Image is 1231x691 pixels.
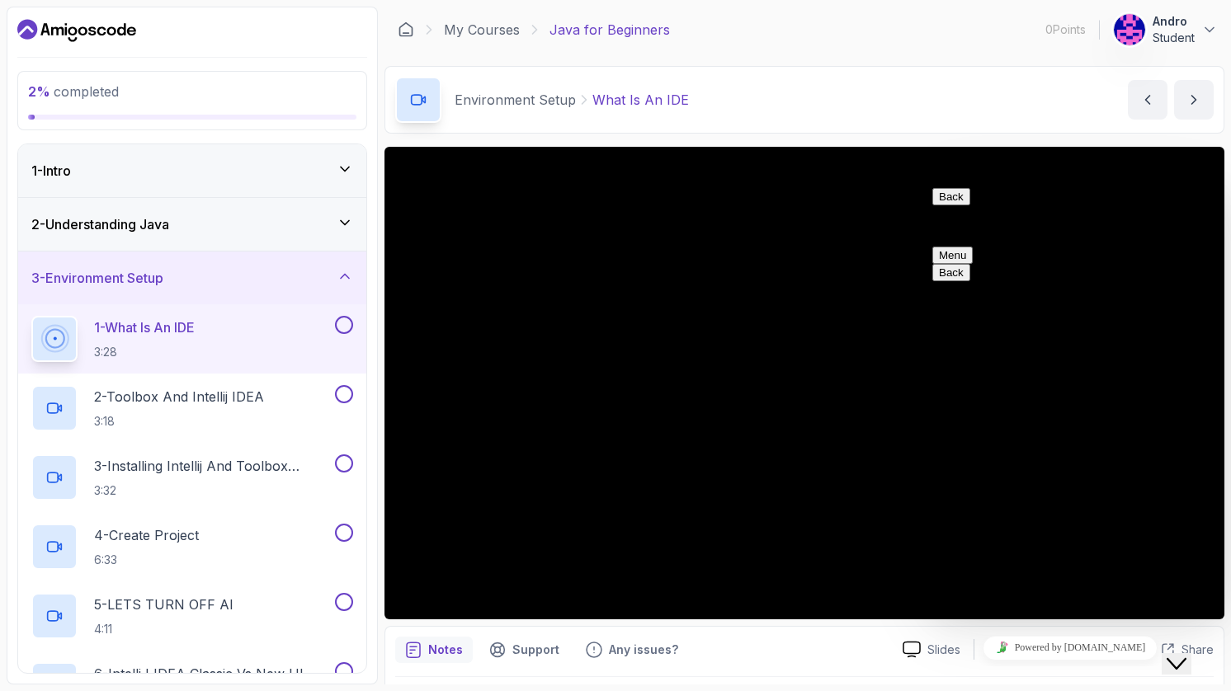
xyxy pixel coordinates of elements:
[1153,13,1195,30] p: Andro
[1128,80,1167,120] button: previous content
[31,214,169,234] h3: 2 - Understanding Java
[1114,14,1145,45] img: user profile image
[1113,13,1218,46] button: user profile imageAndroStudent
[889,641,974,658] a: Slides
[395,637,473,663] button: notes button
[17,17,136,44] a: Dashboard
[592,90,689,110] p: What Is An IDE
[28,83,119,100] span: completed
[18,251,366,304] button: 3-Environment Setup
[609,642,678,658] p: Any issues?
[94,595,233,614] p: 5 - LETS TURN OFF AI
[94,344,195,360] p: 3:28
[31,316,353,362] button: 1-What Is An IDE3:28
[94,456,332,476] p: 3 - Installing Intellij And Toolbox Configuration
[31,161,71,181] h3: 1 - Intro
[1174,80,1214,120] button: next content
[479,637,569,663] button: Support button
[18,144,366,197] button: 1-Intro
[31,593,353,639] button: 5-LETS TURN OFF AI4:11
[31,268,163,288] h3: 3 - Environment Setup
[94,664,332,684] p: 6 - IntelliJ IDEA Classic Vs New UI (User Interface)
[1153,30,1195,46] p: Student
[428,642,463,658] p: Notes
[384,147,1224,619] iframe: 1 - What is an IDE
[94,621,233,637] p: 4:11
[94,525,199,545] p: 4 - Create Project
[1045,21,1086,38] p: 0 Points
[926,629,1214,666] iframe: chat widget
[94,413,264,430] p: 3:18
[576,637,688,663] button: Feedback button
[94,387,264,407] p: 2 - Toolbox And Intellij IDEA
[398,21,414,38] a: Dashboard
[31,454,353,501] button: 3-Installing Intellij And Toolbox Configuration3:32
[1162,625,1214,675] iframe: chat widget
[926,181,1214,610] iframe: chat widget
[94,317,195,337] p: 1 - What Is An IDE
[94,482,332,499] p: 3:32
[455,90,576,110] p: Environment Setup
[512,642,559,658] p: Support
[31,524,353,570] button: 4-Create Project6:33
[94,552,199,568] p: 6:33
[18,198,366,251] button: 2-Understanding Java
[28,83,50,100] span: 2 %
[444,20,520,40] a: My Courses
[31,385,353,431] button: 2-Toolbox And Intellij IDEA3:18
[549,20,670,40] p: Java for Beginners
